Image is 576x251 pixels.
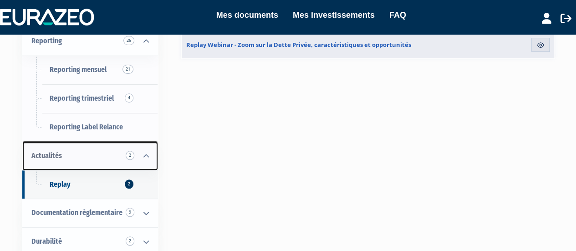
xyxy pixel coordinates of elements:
[22,170,158,199] a: Replay2
[22,27,158,56] a: Reporting 25
[50,65,107,74] span: Reporting mensuel
[50,180,71,189] span: Replay
[22,199,158,227] a: Documentation règlementaire 9
[125,179,133,189] span: 2
[122,65,133,74] span: 21
[126,208,134,217] span: 9
[182,31,416,58] a: Replay Webinar - Zoom sur la Dette Privée, caractéristiques et opportunités
[126,236,134,246] span: 2
[123,36,134,45] span: 25
[50,123,123,131] span: Reporting Label Relance
[31,237,62,246] span: Durabilité
[293,9,375,21] a: Mes investissements
[31,151,62,160] span: Actualités
[31,36,62,45] span: Reporting
[125,93,133,102] span: 4
[31,208,122,217] span: Documentation règlementaire
[22,142,158,170] a: Actualités 2
[22,84,158,113] a: Reporting trimestriel4
[50,94,114,102] span: Reporting trimestriel
[389,9,406,21] a: FAQ
[536,41,545,49] img: eye.svg
[22,56,158,84] a: Reporting mensuel21
[186,41,411,49] span: Replay Webinar - Zoom sur la Dette Privée, caractéristiques et opportunités
[22,113,158,142] a: Reporting Label Relance
[216,9,278,21] a: Mes documents
[126,151,134,160] span: 2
